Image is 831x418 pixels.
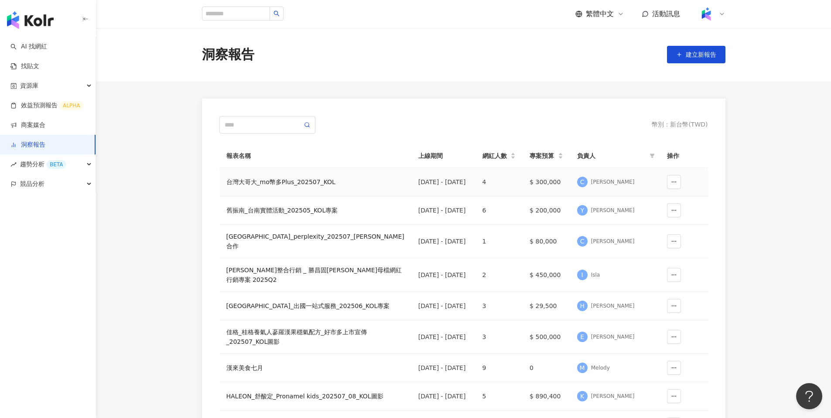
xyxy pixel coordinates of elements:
[475,196,523,225] td: 6
[7,11,54,29] img: logo
[418,206,469,215] div: [DATE] - [DATE]
[10,121,45,130] a: 商案媒合
[796,383,822,409] iframe: Help Scout Beacon - Open
[475,144,523,168] th: 網紅人數
[46,160,66,169] div: BETA
[475,258,523,292] td: 2
[580,177,585,187] span: C
[523,258,570,292] td: $ 450,000
[10,140,45,149] a: 洞察報告
[418,391,469,401] div: [DATE] - [DATE]
[523,382,570,411] td: $ 890,400
[580,301,585,311] span: H
[650,153,655,158] span: filter
[591,178,635,186] div: [PERSON_NAME]
[418,332,469,342] div: [DATE] - [DATE]
[20,154,66,174] span: 趨勢分析
[10,42,47,51] a: searchAI 找網紅
[523,168,570,196] td: $ 300,000
[580,236,585,246] span: C
[418,236,469,246] div: [DATE] - [DATE]
[523,292,570,320] td: $ 29,500
[591,393,635,400] div: [PERSON_NAME]
[475,354,523,382] td: 9
[523,320,570,354] td: $ 500,000
[226,265,404,284] a: [PERSON_NAME]整合行銷 _ 勝昌固[PERSON_NAME]母檔網紅行銷專案 2025Q2
[581,270,583,280] span: I
[274,10,280,17] span: search
[10,161,17,168] span: rise
[418,270,469,280] div: [DATE] - [DATE]
[686,51,716,58] span: 建立新報告
[418,301,469,311] div: [DATE] - [DATE]
[591,302,635,310] div: [PERSON_NAME]
[10,62,39,71] a: 找貼文
[226,177,404,187] a: 台灣大哥大_mo幣多Plus_202507_KOL
[580,391,584,401] span: K
[475,292,523,320] td: 3
[226,206,404,215] a: 舊振南_台南實體活動_202505_KOL專案
[591,271,600,279] div: Isla
[652,10,680,18] span: 活動訊息
[226,232,404,251] a: [GEOGRAPHIC_DATA]_perplexity_202507_[PERSON_NAME]合作
[475,320,523,354] td: 3
[580,206,584,215] span: Y
[475,168,523,196] td: 4
[698,6,715,22] img: Kolr%20app%20icon%20%281%29.png
[418,177,469,187] div: [DATE] - [DATE]
[418,363,469,373] div: [DATE] - [DATE]
[523,144,570,168] th: 專案預算
[660,144,708,168] th: 操作
[523,225,570,258] td: $ 80,000
[226,301,404,311] a: [GEOGRAPHIC_DATA]_出國一站式服務_202506_KOL專案
[20,76,38,96] span: 資源庫
[226,391,404,401] a: HALEON_舒酸定_Pronamel kids_202507_08_KOL圖影
[591,207,635,214] div: [PERSON_NAME]
[580,363,585,373] span: M
[591,364,610,372] div: Melody
[10,101,83,110] a: 效益預測報告ALPHA
[219,144,411,168] th: 報表名稱
[226,363,404,373] a: 漢來美食七月
[586,9,614,19] span: 繁體中文
[482,151,509,161] span: 網紅人數
[20,174,44,194] span: 競品分析
[411,144,475,168] th: 上線期間
[648,149,657,162] span: filter
[577,151,646,161] span: 負責人
[523,354,570,382] td: 0
[530,151,556,161] span: 專案預算
[580,332,584,342] span: E
[667,46,725,63] button: 建立新報告
[202,45,254,64] div: 洞察報告
[591,238,635,245] div: [PERSON_NAME]
[591,333,635,341] div: [PERSON_NAME]
[475,382,523,411] td: 5
[523,196,570,225] td: $ 200,000
[652,120,708,129] div: 幣別 ： 新台幣 ( TWD )
[226,327,404,346] a: 佳格_桂格養氣人蔘羅漢果穩氣配方_好市多上市宣傳_202507_KOL圖影
[475,225,523,258] td: 1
